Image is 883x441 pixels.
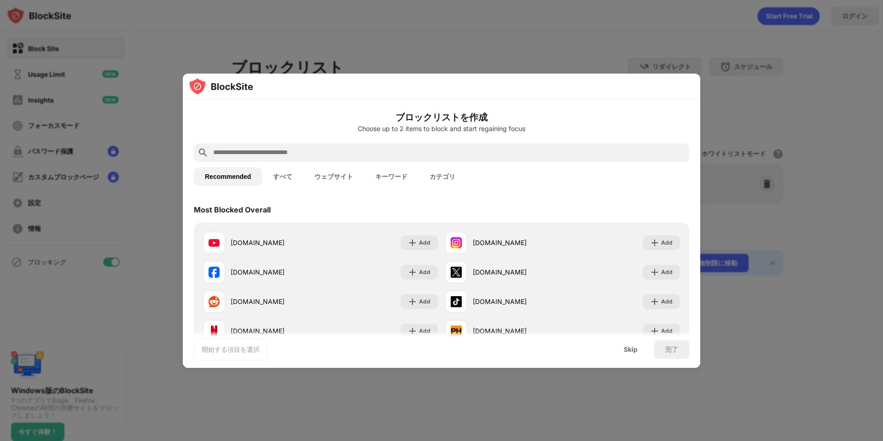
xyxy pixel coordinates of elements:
div: Add [661,297,673,306]
div: [DOMAIN_NAME] [231,267,320,277]
div: [DOMAIN_NAME] [473,267,563,277]
div: Skip [624,346,638,353]
div: [DOMAIN_NAME] [473,238,563,247]
div: Add [419,326,430,336]
img: favicons [209,296,220,307]
img: favicons [451,296,462,307]
img: logo-blocksite.svg [188,77,253,96]
button: ウェブサイト [303,167,364,186]
img: search.svg [198,147,209,158]
div: 開始する項目を選択 [202,345,260,354]
img: favicons [209,326,220,337]
div: Most Blocked Overall [194,205,271,214]
div: Add [419,297,430,306]
div: [DOMAIN_NAME] [231,297,320,306]
div: Add [419,268,430,277]
div: Choose up to 2 items to block and start regaining focus [194,125,689,132]
h6: ブロックリストを作成 [194,110,689,124]
div: Add [661,326,673,336]
button: すべて [262,167,303,186]
img: favicons [451,326,462,337]
button: Recommended [194,167,262,186]
button: カテゴリ [418,167,466,186]
img: favicons [209,267,220,278]
img: favicons [209,237,220,248]
div: Add [419,238,430,247]
div: 完了 [665,346,678,353]
img: favicons [451,267,462,278]
div: [DOMAIN_NAME] [473,326,563,336]
img: favicons [451,237,462,248]
div: [DOMAIN_NAME] [231,326,320,336]
div: Add [661,268,673,277]
div: Add [661,238,673,247]
div: [DOMAIN_NAME] [473,297,563,306]
div: [DOMAIN_NAME] [231,238,320,247]
button: キーワード [364,167,418,186]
